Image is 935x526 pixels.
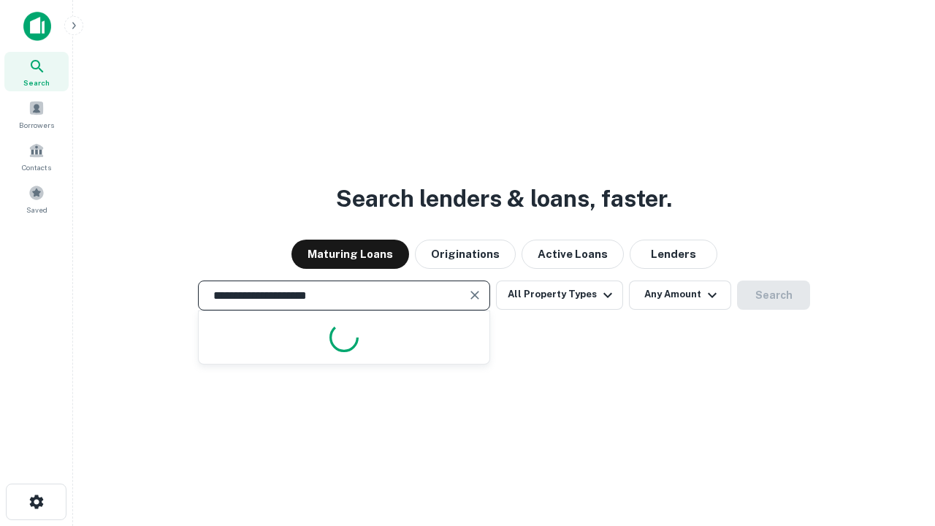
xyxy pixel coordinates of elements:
[4,52,69,91] a: Search
[629,281,731,310] button: Any Amount
[19,119,54,131] span: Borrowers
[496,281,623,310] button: All Property Types
[4,94,69,134] a: Borrowers
[862,409,935,479] iframe: Chat Widget
[465,285,485,305] button: Clear
[415,240,516,269] button: Originations
[22,161,51,173] span: Contacts
[4,179,69,218] a: Saved
[23,12,51,41] img: capitalize-icon.png
[522,240,624,269] button: Active Loans
[291,240,409,269] button: Maturing Loans
[26,204,47,216] span: Saved
[630,240,717,269] button: Lenders
[336,181,672,216] h3: Search lenders & loans, faster.
[23,77,50,88] span: Search
[4,137,69,176] a: Contacts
